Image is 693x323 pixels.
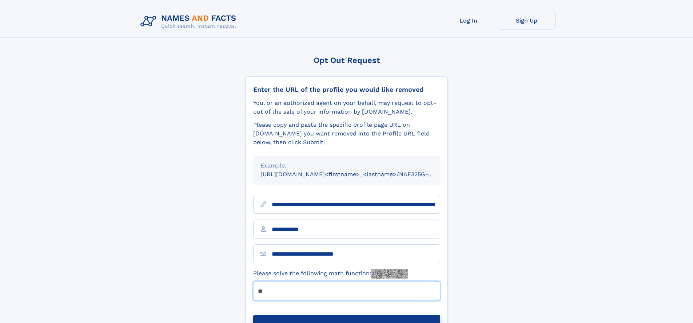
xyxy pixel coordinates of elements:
[253,86,440,94] div: Enter the URL of the profile you would like removed
[498,12,556,29] a: Sign Up
[439,12,498,29] a: Log In
[253,269,408,279] label: Please solve the following math function:
[253,121,440,147] div: Please copy and paste the specific profile page URL on [DOMAIN_NAME] you want removed into the Pr...
[138,12,242,31] img: Logo Names and Facts
[246,56,448,65] div: Opt Out Request
[260,171,454,178] small: [URL][DOMAIN_NAME]<firstname>_<lastname>/NAF325G-xxxxxxxx
[260,161,433,170] div: Example:
[253,99,440,116] div: You, or an authorized agent on your behalf, may request to opt-out of the sale of your informatio...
